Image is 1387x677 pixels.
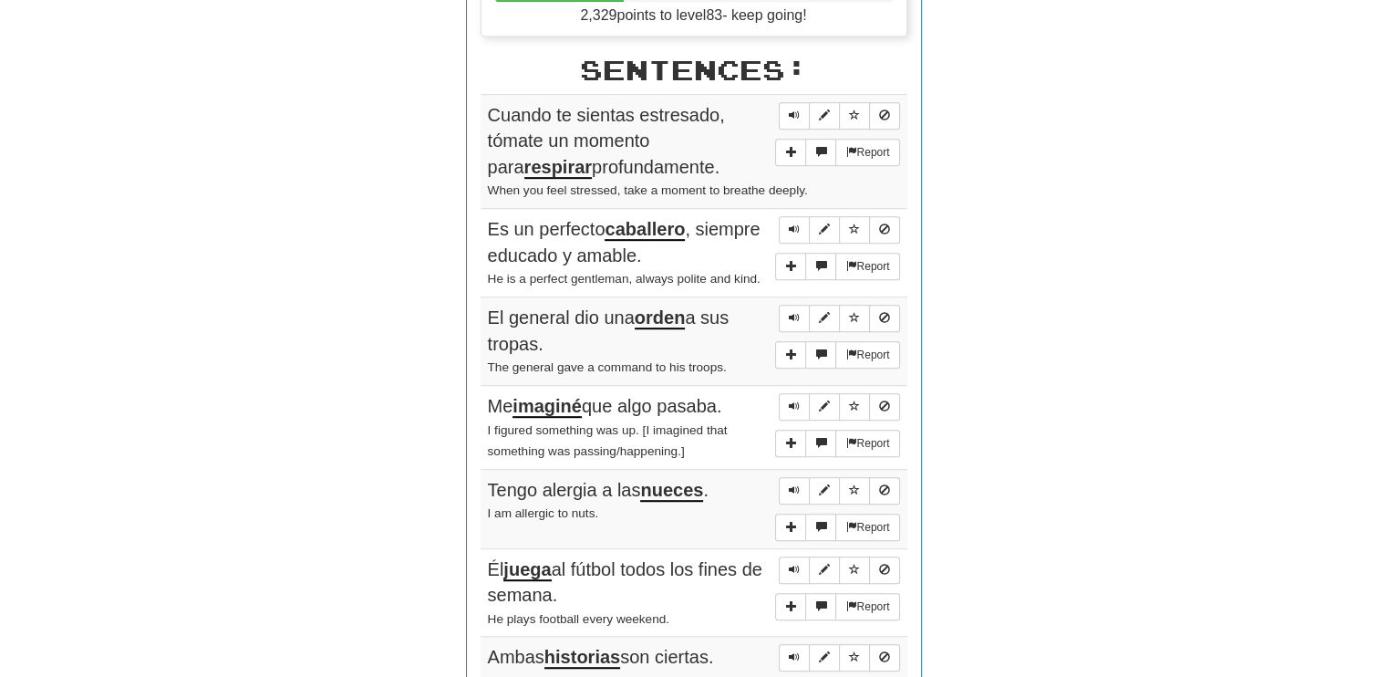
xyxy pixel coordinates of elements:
button: Edit sentence [809,477,840,505]
div: Sentence controls [779,557,900,584]
div: More sentence controls [775,139,899,166]
button: Toggle favorite [839,644,870,672]
div: Sentence controls [779,393,900,421]
small: He is a perfect gentleman, always polite and kind. [488,272,761,286]
div: Sentence controls [779,102,900,130]
button: Toggle ignore [869,477,900,505]
small: When you feel stressed, take a moment to breathe deeply. [488,183,808,197]
button: Toggle favorite [839,216,870,244]
div: Sentence controls [779,644,900,672]
button: Toggle favorite [839,557,870,584]
button: Toggle favorite [839,305,870,332]
u: respirar [524,157,593,179]
button: Toggle favorite [839,477,870,505]
button: Toggle ignore [869,216,900,244]
button: Edit sentence [809,644,840,672]
button: Toggle ignore [869,393,900,421]
div: Sentence controls [779,477,900,505]
span: Cuando te sientas estresado, tómate un momento para profundamente. [488,105,725,179]
button: Play sentence audio [779,557,810,584]
span: Es un perfecto , siempre educado y amable. [488,219,761,266]
button: Report [835,253,899,280]
u: juega [503,559,551,581]
u: orden [635,307,686,329]
button: Edit sentence [809,557,840,584]
button: Edit sentence [809,102,840,130]
button: Toggle favorite [839,393,870,421]
button: Report [835,341,899,369]
button: Report [835,593,899,620]
u: caballero [605,219,685,241]
button: Play sentence audio [779,644,810,672]
div: More sentence controls [775,514,899,541]
span: Él al fútbol todos los fines de semana. [488,559,762,606]
button: Play sentence audio [779,477,810,505]
button: Toggle ignore [869,557,900,584]
h2: Sentences: [481,55,907,85]
button: Toggle ignore [869,305,900,332]
button: Edit sentence [809,305,840,332]
u: historias [544,647,620,669]
button: Add sentence to collection [775,139,806,166]
button: Edit sentence [809,216,840,244]
small: I figured something was up. [I imagined that something was passing/happening.] [488,423,728,458]
u: nueces [640,480,703,502]
div: More sentence controls [775,430,899,457]
span: Tengo alergia a las . [488,480,709,502]
small: The general gave a command to his troops. [488,360,727,374]
button: Add sentence to collection [775,514,806,541]
span: Ambas son ciertas. [488,647,714,669]
div: More sentence controls [775,253,899,280]
button: Play sentence audio [779,305,810,332]
button: Toggle ignore [869,102,900,130]
div: Sentence controls [779,305,900,332]
button: Report [835,139,899,166]
button: Add sentence to collection [775,253,806,280]
button: Edit sentence [809,393,840,421]
button: Play sentence audio [779,393,810,421]
small: I am allergic to nuts. [488,506,599,520]
span: Me que algo pasaba. [488,396,722,418]
button: Report [835,430,899,457]
button: Toggle ignore [869,644,900,672]
u: imaginé [512,396,582,418]
div: Sentence controls [779,216,900,244]
button: Play sentence audio [779,102,810,130]
span: El general dio una a sus tropas. [488,307,730,354]
small: He plays football every weekend. [488,612,670,626]
div: More sentence controls [775,593,899,620]
div: More sentence controls [775,341,899,369]
button: Report [835,514,899,541]
button: Add sentence to collection [775,341,806,369]
button: Add sentence to collection [775,430,806,457]
button: Add sentence to collection [775,593,806,620]
button: Toggle favorite [839,102,870,130]
button: Play sentence audio [779,216,810,244]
